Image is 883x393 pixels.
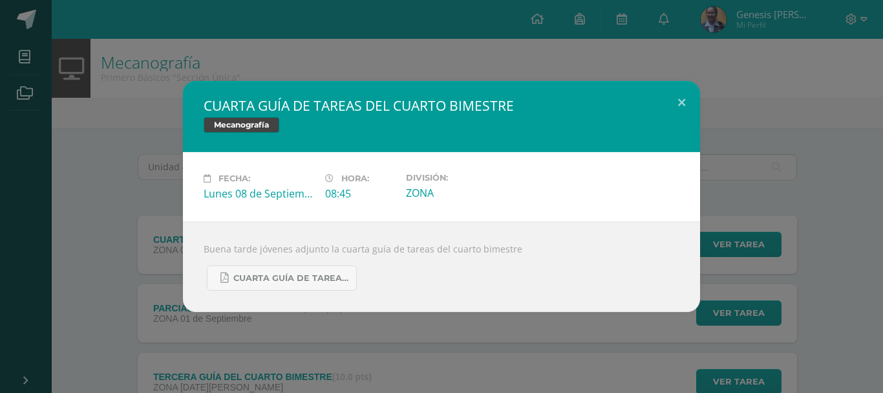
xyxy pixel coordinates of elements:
[663,81,700,125] button: Close (Esc)
[325,186,396,201] div: 08:45
[204,96,679,115] h2: CUARTA GUÍA DE TAREAS DEL CUARTO BIMESTRE
[204,117,279,133] span: Mecanografía
[233,273,350,284] span: CUARTA GUÍA DE TAREAS DEL CUARTO BIMESTRE DE 1RO BÁSICO SEPTIEMBRE.pdf
[207,265,357,291] a: CUARTA GUÍA DE TAREAS DEL CUARTO BIMESTRE DE 1RO BÁSICO SEPTIEMBRE.pdf
[341,174,369,183] span: Hora:
[204,186,315,201] div: Lunes 08 de Septiembre
[406,173,517,183] label: División:
[183,221,700,312] div: Buena tarde jóvenes adjunto la cuarta guía de tareas del cuarto bimestre
[406,186,517,200] div: ZONA
[218,174,250,183] span: Fecha:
